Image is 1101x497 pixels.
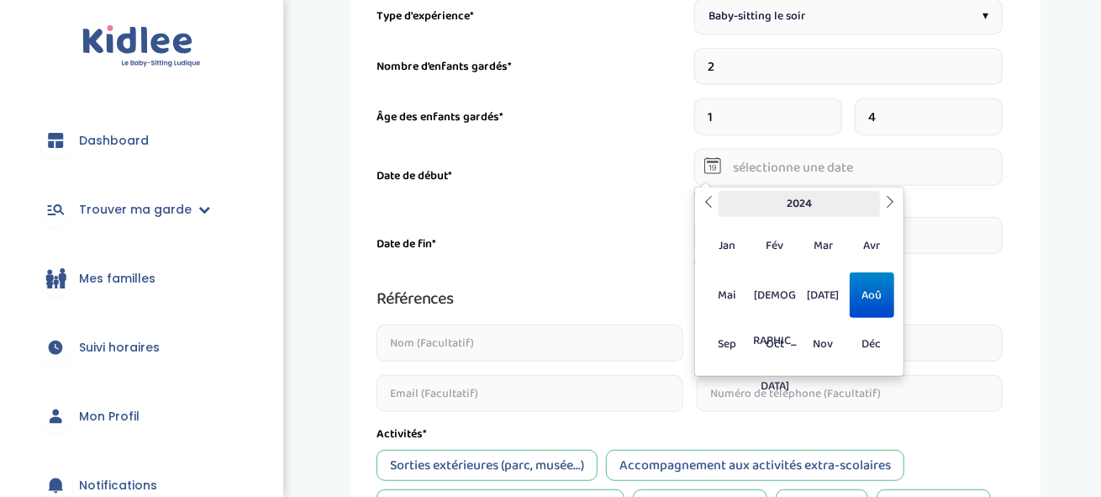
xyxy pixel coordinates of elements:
[850,223,894,268] span: Avr
[753,321,798,367] span: Oct
[377,167,452,185] label: Date de début*
[719,191,880,217] th: 2024
[850,272,894,318] span: Aoû
[704,272,749,318] span: Mai
[79,408,140,426] span: Mon Profil
[377,375,683,412] input: Email (Facultatif)
[694,186,1004,204] span: Ce champ est obligatoire
[753,223,798,268] span: Fév
[709,8,805,25] span: Baby-sitting le soir
[694,149,1004,186] input: sélectionne une date
[377,235,436,253] label: Date de fin*
[79,201,192,219] span: Trouver ma garde
[25,386,258,447] a: Mon Profil
[377,108,503,126] label: Âge des enfants gardés*
[855,98,1003,135] input: Age
[377,450,598,481] div: Sorties extérieures (parc, musée...)
[694,48,1004,85] input: Nombre d’enfants gardés
[704,223,749,268] span: Jan
[753,272,798,318] span: [DEMOGRAPHIC_DATA]
[377,325,683,362] input: Nom (Facultatif)
[850,321,894,367] span: Déc
[801,272,846,318] span: [DATE]
[801,321,846,367] span: Nov
[79,270,155,288] span: Mes familles
[79,339,160,357] span: Suivi horaires
[377,426,427,443] label: Activités*
[697,375,1004,412] input: Numéro de téléphone (Facultatif)
[377,8,474,25] label: Type d'expérience*
[801,223,846,268] span: Mar
[25,179,258,240] a: Trouver ma garde
[694,98,842,135] input: Age
[982,8,988,25] span: ▾
[25,317,258,378] a: Suivi horaires
[25,110,258,171] a: Dashboard
[79,477,157,494] span: Notifications
[704,321,749,367] span: Sep
[377,58,512,76] label: Nombre d’enfants gardés*
[79,132,149,150] span: Dashboard
[606,450,904,481] div: Accompagnement aux activités extra-scolaires
[25,248,258,309] a: Mes familles
[377,285,453,312] span: Références
[82,25,201,68] img: logo.svg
